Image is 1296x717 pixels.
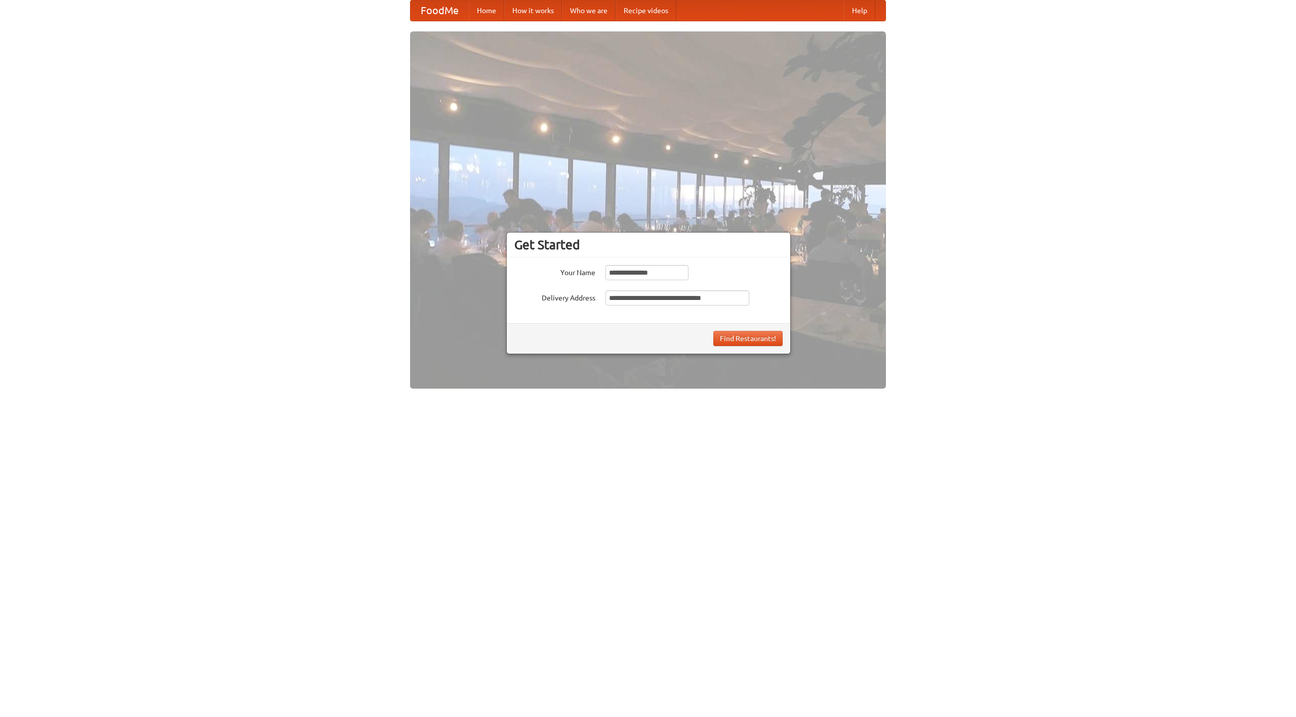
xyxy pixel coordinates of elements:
button: Find Restaurants! [713,331,783,346]
a: Home [469,1,504,21]
a: Recipe videos [616,1,676,21]
h3: Get Started [514,237,783,252]
a: Help [844,1,875,21]
a: How it works [504,1,562,21]
label: Delivery Address [514,290,595,303]
a: FoodMe [411,1,469,21]
a: Who we are [562,1,616,21]
label: Your Name [514,265,595,278]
